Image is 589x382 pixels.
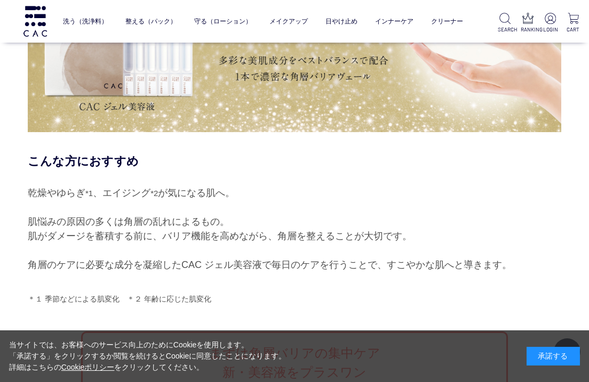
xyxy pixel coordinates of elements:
p: LOGIN [543,26,558,34]
a: 整える（パック） [125,10,177,33]
a: SEARCH [498,13,512,34]
a: Cookieポリシー [61,363,115,371]
a: インナーケア [375,10,413,33]
div: こんな方におすすめ [28,153,561,169]
a: 洗う（洗浄料） [63,10,108,33]
div: 当サイトでは、お客様へのサービス向上のためにCookieを使用します。 「承諾する」をクリックするか閲覧を続けるとCookieに同意したことになります。 詳細はこちらの をクリックしてください。 [9,339,286,373]
img: logo [22,6,49,36]
a: RANKING [521,13,535,34]
p: CART [566,26,580,34]
a: 日やけ止め [325,10,357,33]
p: ＊１ 季節などによる肌変化 ＊２ 年齢に応じた肌変化 [28,294,561,305]
div: 承諾する [527,347,580,365]
a: LOGIN [543,13,558,34]
a: CART [566,13,580,34]
a: クリーナー [431,10,463,33]
p: RANKING [521,26,535,34]
a: 守る（ローション） [194,10,252,33]
div: 乾燥やゆらぎ 、エイジング が気になる肌へ。 肌悩みの原因の多くは角層の乱れによるもの。 肌がダメージを蓄積する前に、バリア機能を高めながら、角層を整えることが大切です。 角層のケアに必要な成分... [28,186,561,272]
a: メイクアップ [269,10,308,33]
p: SEARCH [498,26,512,34]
